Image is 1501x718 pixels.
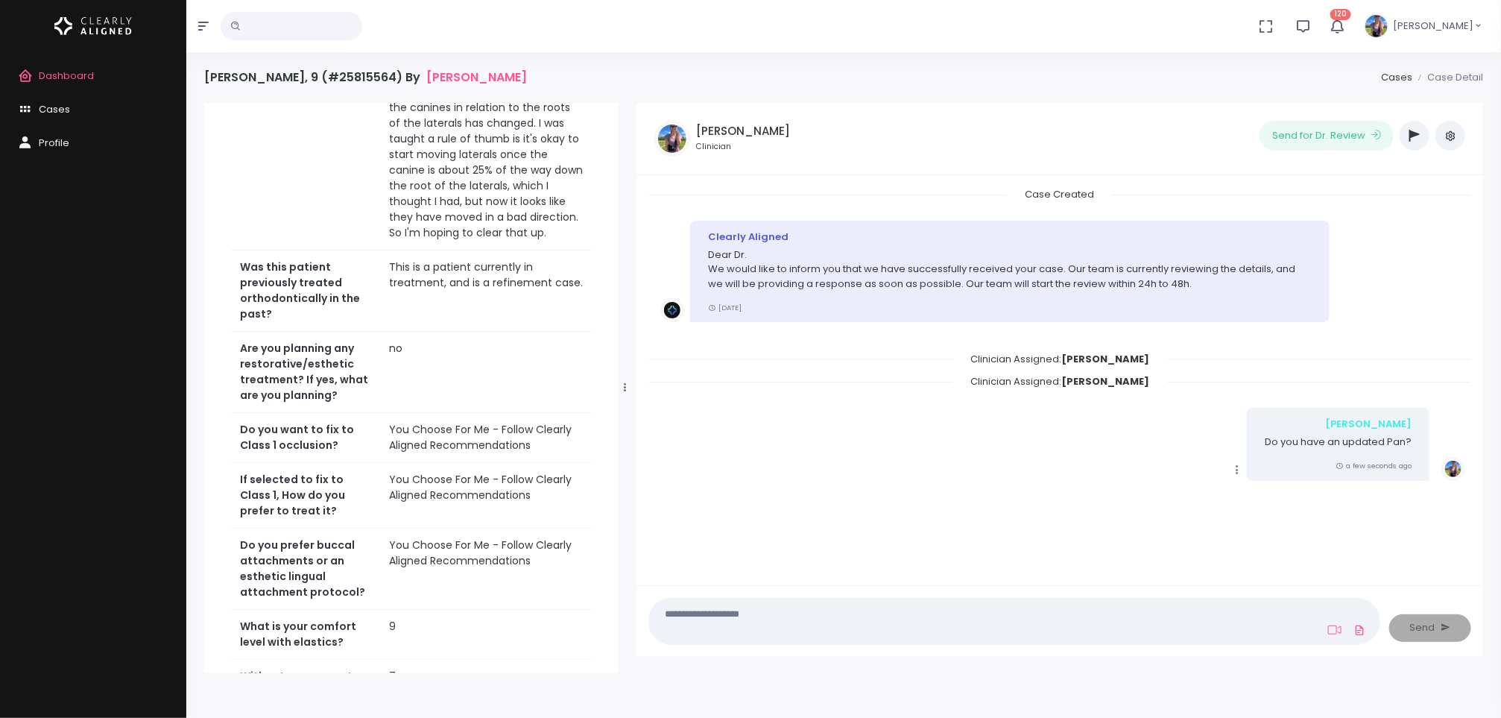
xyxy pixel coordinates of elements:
img: Header Avatar [1363,13,1390,40]
a: [PERSON_NAME] [426,70,527,84]
td: You Choose For Me - Follow Clearly Aligned Recommendations [380,528,592,609]
th: Notes [231,75,380,250]
h5: [PERSON_NAME] [696,125,790,138]
a: Add Loom Video [1325,624,1344,636]
td: no [380,331,592,412]
span: Case Created [1007,183,1112,206]
td: 9 [380,609,592,659]
div: Clearly Aligned [708,230,1312,245]
th: Was this patient previously treated orthodontically in the past? [231,250,380,331]
span: Dashboard [39,69,94,83]
span: Clinician Assigned: [952,347,1167,371]
th: If selected to fix to Class 1, How do you prefer to treat it? [231,462,380,528]
div: [PERSON_NAME] [1265,417,1412,432]
td: This is a patient currently in treatment, and is a refinement case. [380,250,592,331]
td: Phase 1 treatment. The position of the canines in relation to the roots of the laterals has chang... [380,75,592,250]
th: What is your comfort level with elastics? [231,609,380,659]
th: Are you planning any restorative/esthetic treatment? If yes, what are you planning? [231,331,380,412]
small: [DATE] [708,303,742,312]
th: Do you want to fix to Class 1 occlusion? [231,412,380,462]
a: Add Files [1350,617,1368,643]
td: You Choose For Me - Follow Clearly Aligned Recommendations [380,462,592,528]
div: scrollable content [204,103,619,673]
div: scrollable content [648,187,1471,570]
li: Case Detail [1412,70,1483,85]
small: Clinician [696,141,790,153]
span: Clinician Assigned: [952,370,1167,393]
p: Do you have an updated Pan? [1265,435,1412,450]
img: Logo Horizontal [54,10,132,42]
button: Send for Dr. Review [1260,121,1394,151]
span: [PERSON_NAME] [1393,19,1473,34]
small: a few seconds ago [1336,461,1412,470]
th: Do you prefer buccal attachments or an esthetic lingual attachment protocol? [231,528,380,609]
span: Profile [39,136,69,150]
td: You Choose For Me - Follow Clearly Aligned Recommendations [380,412,592,462]
a: Cases [1381,70,1412,84]
h4: [PERSON_NAME], 9 (#25815564) By [204,70,527,84]
p: Dear Dr. We would like to inform you that we have successfully received your case. Our team is cu... [708,248,1312,292]
b: [PERSON_NAME] [1061,374,1149,388]
b: [PERSON_NAME] [1061,352,1149,366]
span: Cases [39,102,70,116]
span: 120 [1330,9,1351,20]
